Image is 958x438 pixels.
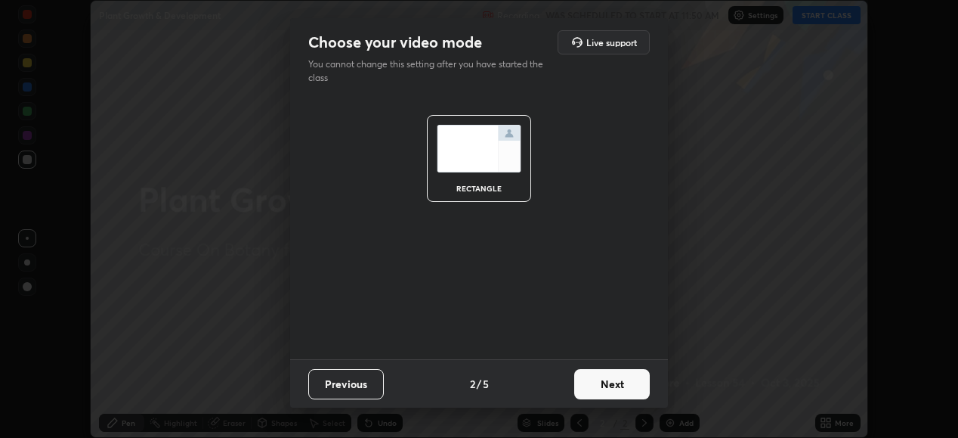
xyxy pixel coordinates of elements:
[477,376,481,392] h4: /
[308,33,482,52] h2: Choose your video mode
[586,38,637,47] h5: Live support
[308,369,384,399] button: Previous
[449,185,509,192] div: rectangle
[574,369,650,399] button: Next
[483,376,489,392] h4: 5
[308,57,553,85] p: You cannot change this setting after you have started the class
[470,376,475,392] h4: 2
[437,125,521,172] img: normalScreenIcon.ae25ed63.svg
